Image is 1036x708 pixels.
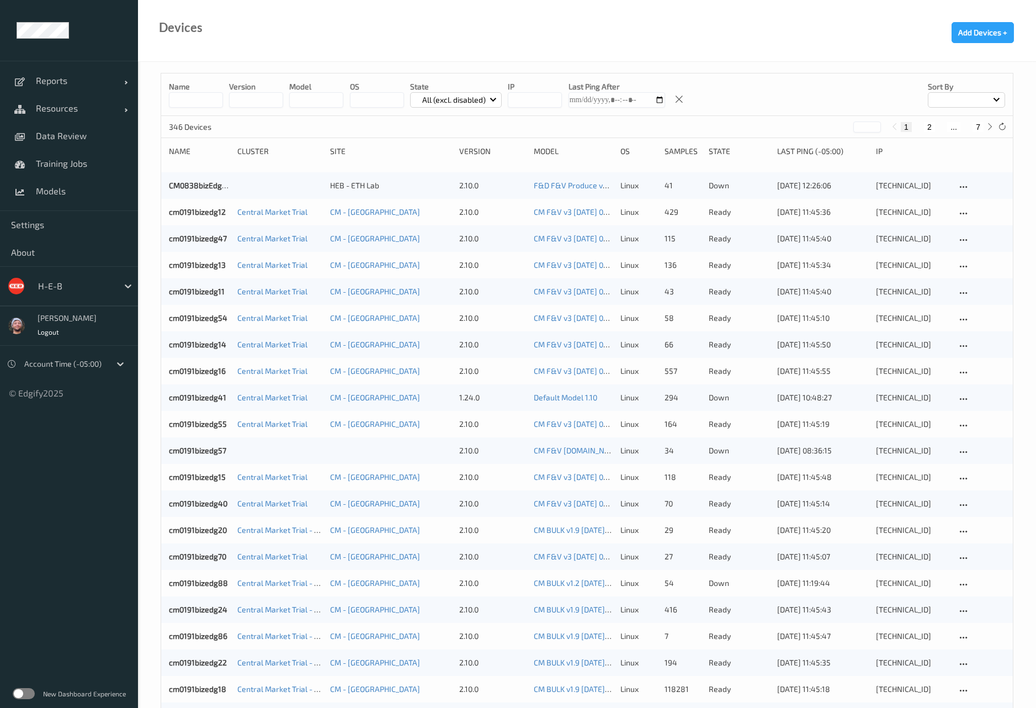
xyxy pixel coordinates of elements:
a: cm0191bizedg88 [169,578,228,588]
a: CM - [GEOGRAPHIC_DATA] [330,234,420,243]
a: CM - [GEOGRAPHIC_DATA] [330,578,420,588]
p: down [709,392,769,403]
p: linux [620,339,657,350]
p: linux [620,578,657,589]
div: 2.10.0 [459,525,526,536]
a: cm0191bizedg70 [169,552,226,561]
a: Central Market Trial [237,207,307,216]
div: 429 [665,207,701,218]
div: Cluster [237,146,322,157]
div: [DATE] 11:45:14 [777,498,868,509]
a: CM F&V v3 [DATE] 08:27 Auto Save [534,472,655,482]
p: ready [709,260,769,271]
div: 416 [665,604,701,615]
div: OS [620,146,657,157]
a: Central Market Trial - Bulk [237,605,330,614]
a: CM - [GEOGRAPHIC_DATA] [330,631,420,641]
div: State [709,146,769,157]
div: 70 [665,498,701,509]
div: 557 [665,366,701,377]
div: [DATE] 11:45:35 [777,657,868,668]
a: CM - [GEOGRAPHIC_DATA] [330,313,420,323]
div: [TECHNICAL_ID] [876,313,949,324]
a: CM BULK v1.2 [DATE] [DATE] 05:14 Auto Save [534,578,688,588]
p: ready [709,684,769,695]
p: ready [709,313,769,324]
a: CM F&V v3 [DATE] 08:27 Auto Save [534,419,655,429]
a: CM - [GEOGRAPHIC_DATA] [330,525,420,535]
p: model [289,81,343,92]
a: Central Market Trial [237,260,307,270]
p: ready [709,551,769,562]
div: Samples [665,146,701,157]
a: cm0191bizedg40 [169,499,227,508]
a: CM - [GEOGRAPHIC_DATA] [330,658,420,667]
a: cm0191bizedg13 [169,260,226,270]
p: ready [709,233,769,244]
div: 194 [665,657,701,668]
div: [DATE] 11:45:47 [777,631,868,642]
p: ready [709,472,769,483]
div: 2.10.0 [459,339,526,350]
div: [TECHNICAL_ID] [876,180,949,191]
div: 136 [665,260,701,271]
a: CM BULK v1.9 [DATE] 10:10 Auto Save [534,525,661,535]
p: All (excl. disabled) [418,94,490,105]
p: linux [620,631,657,642]
div: 2.10.0 [459,498,526,509]
div: 294 [665,392,701,403]
a: Central Market Trial [237,419,307,429]
a: CM - [GEOGRAPHIC_DATA] [330,366,420,376]
a: Central Market Trial [237,313,307,323]
a: CM F&V v3 [DATE] 08:27 Auto Save [534,552,655,561]
p: linux [620,392,657,403]
div: 2.10.0 [459,551,526,562]
div: [DATE] 11:45:40 [777,233,868,244]
div: 2.10.0 [459,260,526,271]
a: cm0191bizedg86 [169,631,227,641]
a: Central Market Trial [237,366,307,376]
p: linux [620,366,657,377]
div: 164 [665,419,701,430]
div: [TECHNICAL_ID] [876,684,949,695]
div: [DATE] 11:45:20 [777,525,868,536]
div: Devices [159,22,203,33]
p: linux [620,604,657,615]
div: [DATE] 11:45:07 [777,551,868,562]
a: cm0191bizedg15 [169,472,226,482]
button: Add Devices + [952,22,1014,43]
div: 2.10.0 [459,180,526,191]
div: [DATE] 08:36:15 [777,445,868,456]
a: CM BULK v1.9 [DATE] 10:10 Auto Save [534,605,661,614]
p: 346 Devices [169,121,252,133]
div: 2.10.0 [459,313,526,324]
p: linux [620,313,657,324]
div: Site [330,146,451,157]
a: cm0191bizedg14 [169,340,226,349]
div: [DATE] 11:45:48 [777,472,868,483]
p: Name [169,81,223,92]
a: CM - [GEOGRAPHIC_DATA] [330,393,420,402]
div: 2.10.0 [459,472,526,483]
div: [DATE] 11:19:44 [777,578,868,589]
p: ready [709,498,769,509]
div: version [459,146,526,157]
a: cm0191bizedg55 [169,419,227,429]
div: [TECHNICAL_ID] [876,419,949,430]
div: [TECHNICAL_ID] [876,366,949,377]
div: [DATE] 12:26:06 [777,180,868,191]
a: CM F&V v3 [DATE] 08:27 Auto Save [534,340,655,349]
div: [TECHNICAL_ID] [876,260,949,271]
a: CM - [GEOGRAPHIC_DATA] [330,684,420,694]
div: 2.10.0 [459,366,526,377]
p: OS [350,81,404,92]
div: 2.10.0 [459,445,526,456]
a: cm0191bizedg41 [169,393,226,402]
a: CM - [GEOGRAPHIC_DATA] [330,260,420,270]
div: 2.10.0 [459,604,526,615]
p: linux [620,551,657,562]
div: ip [876,146,949,157]
p: linux [620,260,657,271]
a: CM F&V v3 [DATE] 08:27 Auto Save [534,207,655,216]
p: ready [709,286,769,297]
